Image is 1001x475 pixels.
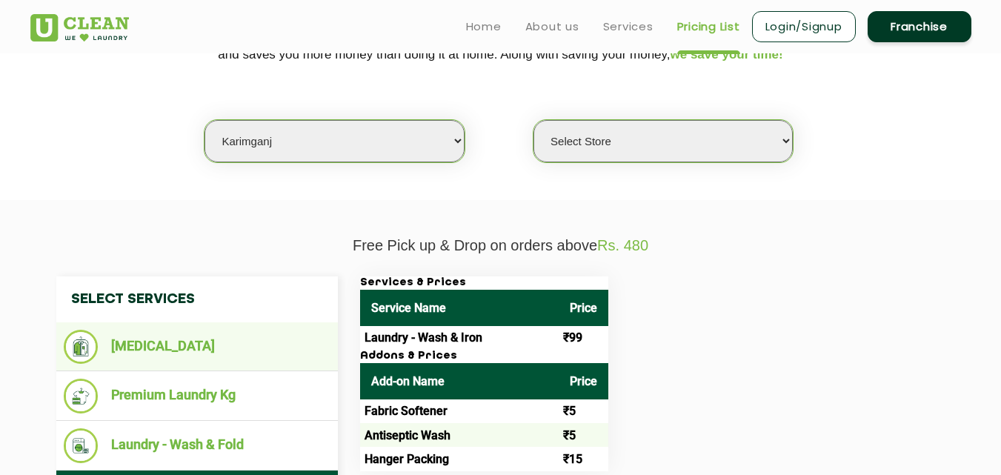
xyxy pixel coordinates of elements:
span: Rs. 480 [597,237,648,253]
h3: Services & Prices [360,276,608,290]
td: ₹5 [559,399,608,423]
a: Franchise [868,11,971,42]
td: ₹5 [559,423,608,447]
th: Add-on Name [360,363,559,399]
a: Services [603,18,654,36]
img: UClean Laundry and Dry Cleaning [30,14,129,41]
img: Dry Cleaning [64,330,99,364]
th: Price [559,290,608,326]
h4: Select Services [56,276,338,322]
span: we save your time! [671,47,783,62]
td: Fabric Softener [360,399,559,423]
li: Premium Laundry Kg [64,379,330,413]
td: ₹99 [559,326,608,350]
img: Laundry - Wash & Fold [64,428,99,463]
td: ₹15 [559,447,608,471]
li: [MEDICAL_DATA] [64,330,330,364]
p: Free Pick up & Drop on orders above [30,237,971,254]
img: Premium Laundry Kg [64,379,99,413]
h3: Addons & Prices [360,350,608,363]
a: Pricing List [677,18,740,36]
li: Laundry - Wash & Fold [64,428,330,463]
th: Price [559,363,608,399]
td: Laundry - Wash & Iron [360,326,559,350]
a: Home [466,18,502,36]
th: Service Name [360,290,559,326]
a: Login/Signup [752,11,856,42]
td: Hanger Packing [360,447,559,471]
a: About us [525,18,579,36]
td: Antiseptic Wash [360,423,559,447]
